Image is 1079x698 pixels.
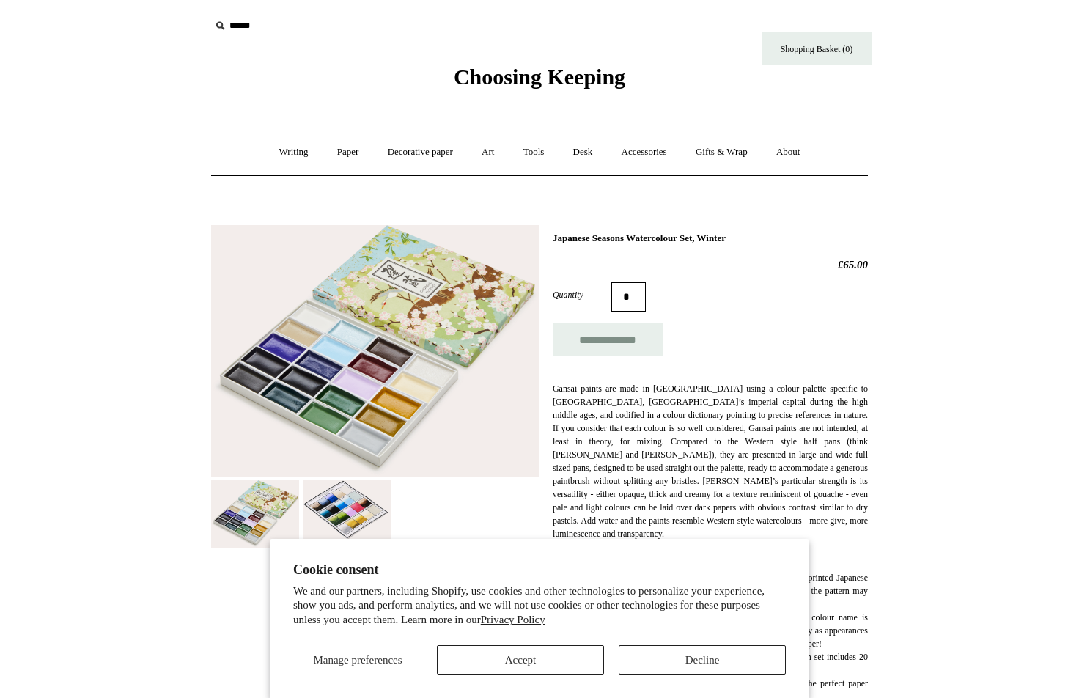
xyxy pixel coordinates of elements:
h2: Cookie consent [293,562,786,578]
p: Gansai paints are made in [GEOGRAPHIC_DATA] using a colour palette specific to [GEOGRAPHIC_DATA],... [553,382,868,540]
h2: £65.00 [553,258,868,271]
a: Writing [266,133,322,172]
button: Decline [619,645,786,675]
a: Art [468,133,507,172]
span: Manage preferences [313,654,402,666]
img: Japanese Seasons Watercolour Set, Winter [211,480,299,548]
span: Choosing Keeping [454,65,625,89]
p: We and our partners, including Shopify, use cookies and other technologies to personalize your ex... [293,584,786,628]
a: Gifts & Wrap [682,133,761,172]
a: Decorative paper [375,133,466,172]
a: Choosing Keeping [454,76,625,87]
a: Privacy Policy [481,614,545,625]
label: Quantity [553,288,611,301]
img: Japanese Seasons Watercolour Set, Winter [211,225,539,477]
a: Accessories [608,133,680,172]
a: Shopping Basket (0) [762,32,872,65]
button: Manage preferences [293,645,422,675]
img: Japanese Seasons Watercolour Set, Winter [303,480,391,540]
button: Accept [437,645,604,675]
a: Tools [510,133,558,172]
h1: Japanese Seasons Watercolour Set, Winter [553,232,868,244]
a: Desk [560,133,606,172]
a: About [763,133,814,172]
a: Paper [324,133,372,172]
